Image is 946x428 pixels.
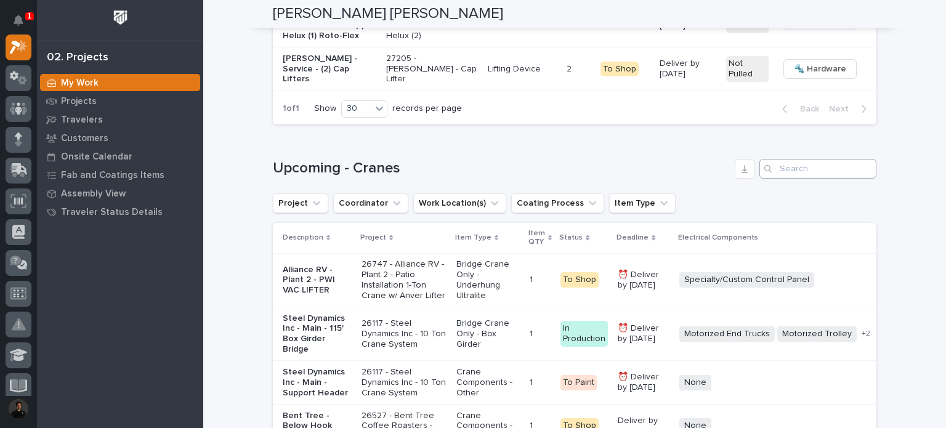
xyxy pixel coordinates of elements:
div: 02. Projects [47,51,108,65]
div: Notifications1 [15,15,31,34]
p: Traveler Status Details [61,207,163,218]
a: My Work [37,73,203,92]
p: Item Type [455,231,491,244]
p: Deadline [617,231,649,244]
p: Onsite Calendar [61,151,132,163]
div: To Shop [560,272,599,288]
p: Show [314,103,336,114]
a: Customers [37,129,203,147]
p: Bridge Crane Only - Box Girder [456,318,520,349]
a: Fab and Coatings Items [37,166,203,184]
button: Next [824,103,876,115]
p: Status [559,231,583,244]
p: Steel Dynamics Inc - Main - 115' Box Girder Bridge [283,313,352,355]
p: Crane Components - Other [456,367,520,398]
button: Coating Process [511,193,604,213]
p: Fab and Coatings Items [61,170,164,181]
p: Electrical Components [678,231,758,244]
p: 26117 - Steel Dynamics Inc - 10 Ton Crane System [362,367,447,398]
p: Travelers [61,115,103,126]
button: Back [772,103,824,115]
p: ⏰ Deliver by [DATE] [618,323,669,344]
span: None [679,375,711,390]
button: Coordinator [333,193,408,213]
p: Deliver by [DATE] [660,59,716,79]
h2: [PERSON_NAME] [PERSON_NAME] [273,5,503,23]
p: Lifting Device [488,64,557,75]
a: Projects [37,92,203,110]
p: 26117 - Steel Dynamics Inc - 10 Ton Crane System [362,318,447,349]
p: 1 [530,326,535,339]
h1: Upcoming - Cranes [273,159,730,177]
button: Project [273,193,328,213]
p: 26747 - Alliance RV - Plant 2 - Patio Installation 1-Ton Crane w/ Anver Lifter [362,259,447,301]
span: Motorized End Trucks [679,326,775,342]
button: users-avatar [6,396,31,422]
a: Assembly View [37,184,203,203]
a: Traveler Status Details [37,203,203,221]
a: Onsite Calendar [37,147,203,166]
p: [PERSON_NAME] - Service - (2) Cap Lifters [283,54,376,84]
p: 2 [567,62,574,75]
span: + 2 [862,330,870,337]
p: 1 [530,272,535,285]
input: Search [759,159,876,179]
p: records per page [392,103,462,114]
p: 1 [27,12,31,20]
p: Projects [61,96,97,107]
span: Specialty/Custom Control Panel [679,272,814,288]
span: 🔩 Hardware [794,62,846,76]
p: Assembly View [61,188,126,200]
p: Steel Dynamics Inc - Main - Support Header [283,367,352,398]
p: Bridge Crane Only - Underhung Ultralite [456,259,520,301]
p: ⏰ Deliver by [DATE] [618,372,669,393]
button: Work Location(s) [413,193,506,213]
p: Alliance RV - Plant 2 - PWI VAC LIFTER [283,265,352,296]
p: ⏰ Deliver by [DATE] [618,270,669,291]
span: Motorized Trolley [777,326,857,342]
span: Next [829,103,856,115]
span: Back [793,103,819,115]
p: Description [283,231,323,244]
div: In Production [560,321,608,347]
div: To Paint [560,375,597,390]
div: 30 [342,102,371,115]
p: Item QTY [528,227,545,249]
div: To Shop [600,62,639,77]
button: 🔩 Hardware [783,59,857,79]
div: Not Pulled [726,56,769,82]
button: Item Type [609,193,676,213]
p: My Work [61,78,99,89]
button: Notifications [6,7,31,33]
a: Travelers [37,110,203,129]
p: 27205 - [PERSON_NAME] - Cap Lifter [386,54,478,84]
p: Customers [61,133,108,144]
img: Workspace Logo [109,6,132,29]
tr: [PERSON_NAME] - Service - (2) Cap Lifters27205 - [PERSON_NAME] - Cap LifterLifting Device22 To Sh... [273,47,876,91]
p: Project [360,231,386,244]
p: 1 [530,375,535,388]
p: 1 of 1 [273,94,309,124]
